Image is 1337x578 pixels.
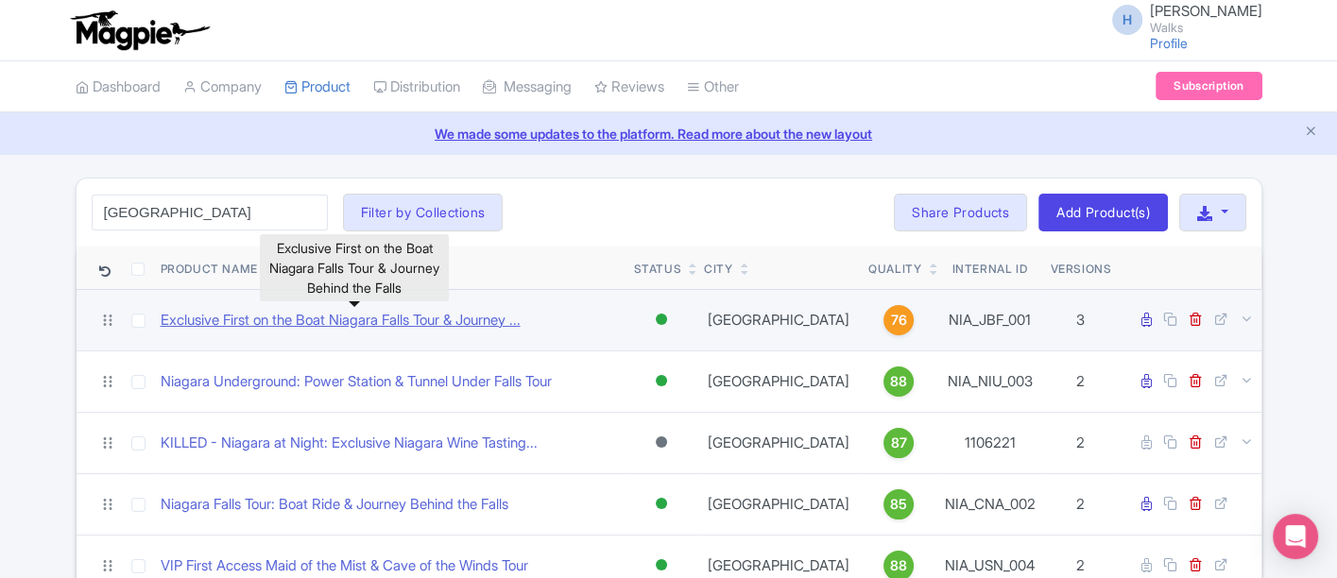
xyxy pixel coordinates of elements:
input: Search product name, city, or interal id [92,195,328,230]
span: 3 [1076,311,1085,329]
a: Exclusive First on the Boat Niagara Falls Tour & Journey ... [161,310,521,331]
a: Add Product(s) [1038,194,1168,231]
div: Active [652,490,671,518]
a: Dashboard [76,61,161,113]
td: NIA_NIU_003 [936,350,1042,412]
button: Filter by Collections [343,194,504,231]
th: Versions [1042,246,1119,290]
a: Profile [1150,35,1188,51]
div: Quality [868,261,921,278]
span: 2 [1076,495,1085,513]
a: Niagara Underground: Power Station & Tunnel Under Falls Tour [161,371,552,393]
div: Product Name [161,261,258,278]
span: 85 [890,494,907,515]
div: Active [652,306,671,333]
div: Exclusive First on the Boat Niagara Falls Tour & Journey Behind the Falls [260,234,449,301]
a: 87 [868,428,929,458]
a: Niagara Falls Tour: Boat Ride & Journey Behind the Falls [161,494,508,516]
span: 2 [1076,556,1085,574]
td: NIA_JBF_001 [936,289,1042,350]
a: KILLED - Niagara at Night: Exclusive Niagara Wine Tasting... [161,433,538,454]
a: 88 [868,366,929,397]
div: Open Intercom Messenger [1273,514,1318,559]
span: H [1112,5,1142,35]
span: 76 [891,310,907,331]
span: 87 [891,433,907,453]
a: Messaging [483,61,572,113]
span: 2 [1076,372,1085,390]
a: 76 [868,305,929,335]
a: Other [687,61,739,113]
small: Walks [1150,22,1262,34]
th: Internal ID [936,246,1042,290]
span: 88 [890,371,907,392]
a: Distribution [373,61,460,113]
img: logo-ab69f6fb50320c5b225c76a69d11143b.png [66,9,213,51]
div: Active [652,367,671,395]
span: 88 [890,555,907,576]
a: Subscription [1156,72,1261,100]
a: VIP First Access Maid of the Mist & Cave of the Winds Tour [161,555,528,577]
a: Share Products [894,194,1027,231]
td: NIA_CNA_002 [936,473,1042,535]
div: City [704,261,732,278]
td: [GEOGRAPHIC_DATA] [696,412,861,473]
td: [GEOGRAPHIC_DATA] [696,473,861,535]
td: [GEOGRAPHIC_DATA] [696,350,861,412]
a: Company [183,61,262,113]
div: Status [634,261,682,278]
td: [GEOGRAPHIC_DATA] [696,289,861,350]
a: Product [284,61,351,113]
a: Reviews [594,61,664,113]
button: Close announcement [1304,122,1318,144]
div: Archived [652,429,671,456]
span: 2 [1076,433,1085,451]
a: H [PERSON_NAME] Walks [1101,4,1262,34]
td: 1106221 [936,412,1042,473]
a: We made some updates to the platform. Read more about the new layout [11,124,1326,144]
span: [PERSON_NAME] [1150,2,1262,20]
a: 85 [868,489,929,519]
